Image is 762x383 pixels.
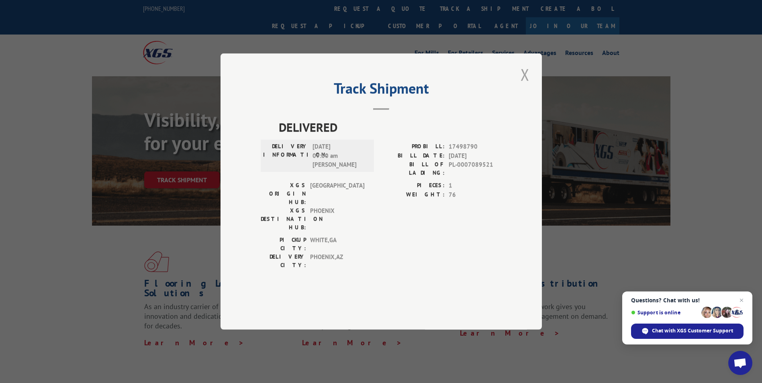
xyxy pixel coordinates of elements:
span: Chat with XGS Customer Support [652,327,733,334]
span: Chat with XGS Customer Support [631,324,744,339]
span: [DATE] [449,151,502,161]
span: Support is online [631,310,699,316]
button: Close modal [518,63,532,86]
span: PHOENIX [310,206,364,232]
span: [GEOGRAPHIC_DATA] [310,181,364,206]
span: PHOENIX , AZ [310,253,364,269]
label: DELIVERY INFORMATION: [263,142,308,169]
label: BILL DATE: [381,151,445,161]
span: 17498790 [449,142,502,151]
label: WEIGHT: [381,190,445,200]
a: Open chat [728,351,752,375]
span: Questions? Chat with us! [631,297,744,304]
span: [DATE] 09:00 am [PERSON_NAME] [313,142,367,169]
span: 76 [449,190,502,200]
span: WHITE , GA [310,236,364,253]
span: DELIVERED [279,118,502,136]
label: XGS DESTINATION HUB: [261,206,306,232]
label: PIECES: [381,181,445,190]
span: PL-0007089521 [449,160,502,177]
label: PROBILL: [381,142,445,151]
span: 1 [449,181,502,190]
h2: Track Shipment [261,83,502,98]
label: XGS ORIGIN HUB: [261,181,306,206]
label: DELIVERY CITY: [261,253,306,269]
label: PICKUP CITY: [261,236,306,253]
label: BILL OF LADING: [381,160,445,177]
